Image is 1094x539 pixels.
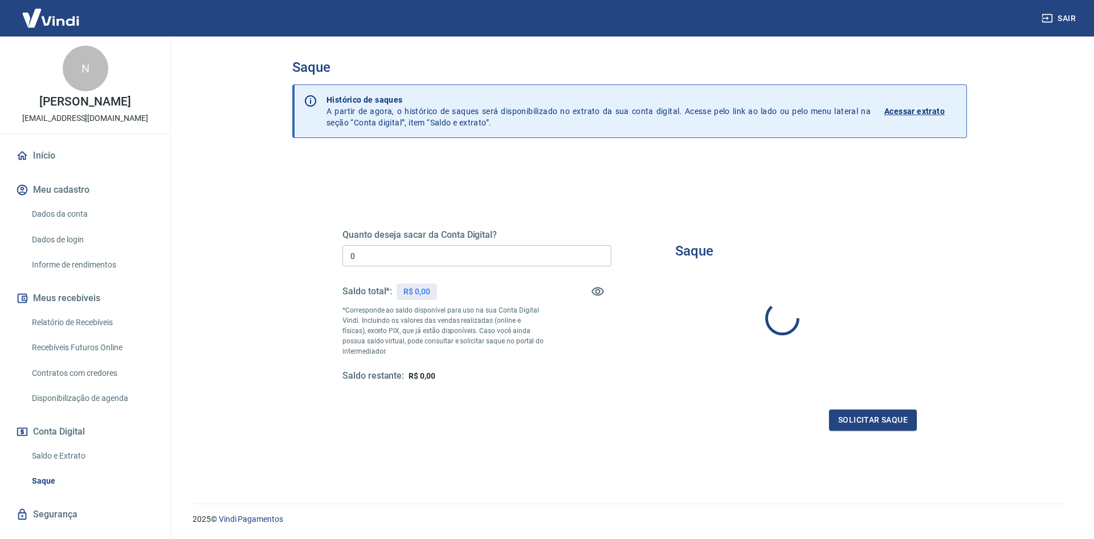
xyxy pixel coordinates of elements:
[403,286,430,298] p: R$ 0,00
[14,143,157,168] a: Início
[27,253,157,277] a: Informe de rendimentos
[27,387,157,410] a: Disponibilização de agenda
[219,514,283,524] a: Vindi Pagamentos
[14,177,157,202] button: Meu cadastro
[27,202,157,226] a: Dados da conta
[326,94,871,106] p: Histórico de saques
[675,243,713,259] h3: Saque
[39,96,130,108] p: [PERSON_NAME]
[22,112,148,124] p: [EMAIL_ADDRESS][DOMAIN_NAME]
[27,444,157,468] a: Saldo e Extrato
[14,502,157,527] a: Segurança
[27,228,157,252] a: Dados de login
[14,286,157,311] button: Meus recebíveis
[27,336,157,359] a: Recebíveis Futuros Online
[326,94,871,128] p: A partir de agora, o histórico de saques será disponibilizado no extrato da sua conta digital. Ac...
[342,370,404,382] h5: Saldo restante:
[342,286,392,297] h5: Saldo total*:
[884,94,957,128] a: Acessar extrato
[342,305,544,356] p: *Corresponde ao saldo disponível para uso na sua Conta Digital Vindi. Incluindo os valores das ve...
[27,362,157,385] a: Contratos com credores
[14,1,88,35] img: Vindi
[829,410,917,431] button: Solicitar saque
[342,229,611,241] h5: Quanto deseja sacar da Conta Digital?
[193,513,1067,525] p: 2025 ©
[27,311,157,334] a: Relatório de Recebíveis
[1039,8,1080,29] button: Sair
[409,371,435,380] span: R$ 0,00
[27,469,157,493] a: Saque
[63,46,108,91] div: N
[884,106,945,117] p: Acessar extrato
[292,59,967,75] h3: Saque
[14,419,157,444] button: Conta Digital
